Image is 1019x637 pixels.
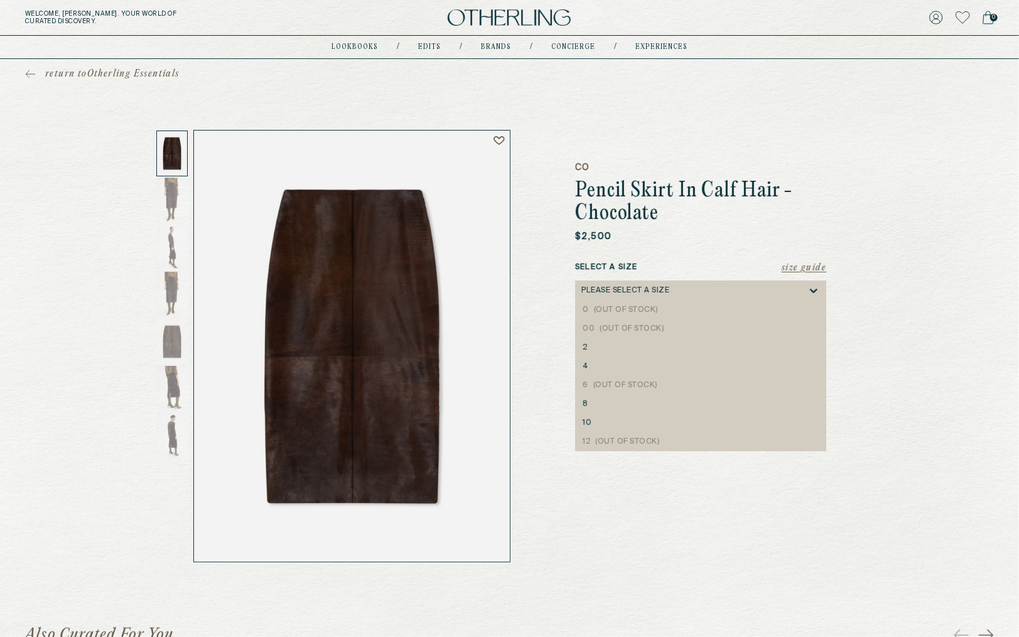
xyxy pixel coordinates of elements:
a: return toOtherling Essentials [25,68,180,80]
span: return to Otherling Essentials [45,68,180,80]
img: Thumbnail 7 [156,413,188,459]
button: Size Guide [782,262,826,274]
div: 2 [583,343,819,352]
div: 10 [583,419,819,427]
img: Pencil Skirt in Calf Hair - Chocolate [194,131,510,562]
div: 8 [583,400,819,409]
img: Thumbnail 5 [156,319,188,365]
div: 4 [583,362,819,371]
h1: Pencil Skirt In Calf Hair - Chocolate [575,180,826,225]
span: 0 [990,14,998,21]
div: / [614,42,617,52]
h5: Welcome, [PERSON_NAME] . Your world of curated discovery. [25,10,316,25]
a: Brands [481,44,511,50]
img: Thumbnail 3 [156,225,188,270]
a: Edits [418,44,441,50]
span: (Out of Stock) [600,325,664,333]
span: (Out of Stock) [593,306,657,314]
span: (Out of Stock) [595,438,659,446]
label: Select a Size [575,262,826,273]
p: $2,500 [575,230,612,243]
div: / [397,42,399,52]
a: concierge [551,44,595,50]
div: 0 [583,306,819,314]
img: Thumbnail 4 [156,272,188,318]
div: / [530,42,532,52]
span: (Out of Stock) [593,382,657,389]
div: Please select a Size [581,286,669,295]
a: lookbooks [332,44,378,50]
img: Thumbnail 2 [156,178,188,223]
div: / [460,42,462,52]
div: 6 [583,381,819,390]
div: 00 [583,324,819,333]
a: experiences [635,44,687,50]
img: logo [448,9,571,26]
h5: CO [575,161,826,174]
div: 12 [583,437,819,446]
a: 0 [983,9,994,26]
img: Thumbnail 6 [156,366,188,412]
